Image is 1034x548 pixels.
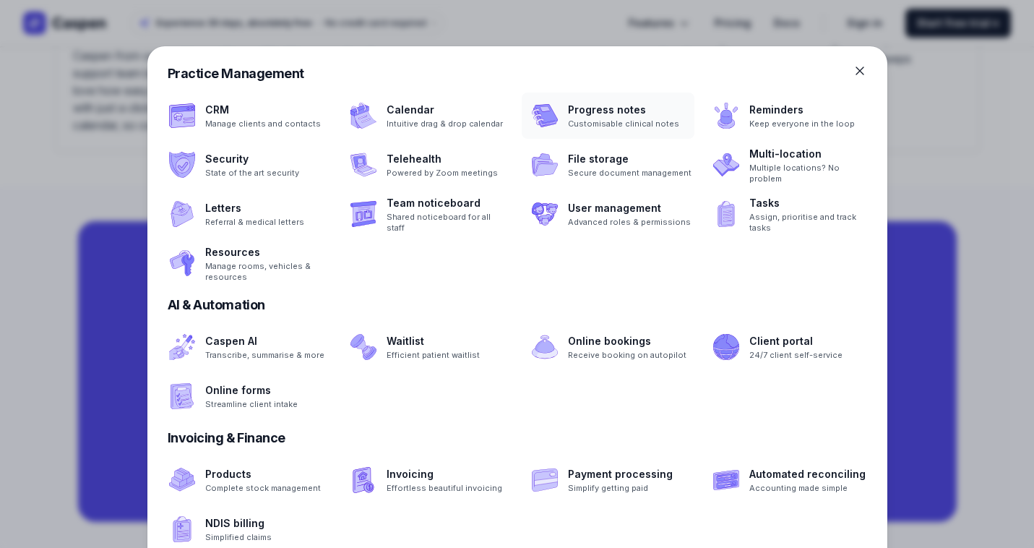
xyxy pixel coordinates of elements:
[205,515,272,532] a: NDIS billing
[568,150,692,168] a: File storage
[168,428,867,448] div: Invoicing & Finance
[749,145,873,163] a: Multi-location
[387,194,510,212] a: Team noticeboard
[205,244,329,261] a: Resources
[205,333,324,350] a: Caspen AI
[568,200,691,217] a: User management
[168,64,867,84] div: Practice Management
[568,466,673,483] a: Payment processing
[749,466,866,483] a: Automated reconciling
[568,333,686,350] a: Online bookings
[387,150,498,168] a: Telehealth
[205,382,298,399] a: Online forms
[205,101,321,119] a: CRM
[168,295,867,315] div: AI & Automation
[387,101,503,119] a: Calendar
[749,101,855,119] a: Reminders
[749,194,873,212] a: Tasks
[205,150,299,168] a: Security
[205,466,321,483] a: Products
[568,101,679,119] a: Progress notes
[387,466,502,483] a: Invoicing
[749,333,843,350] a: Client portal
[205,200,304,217] a: Letters
[387,333,480,350] a: Waitlist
